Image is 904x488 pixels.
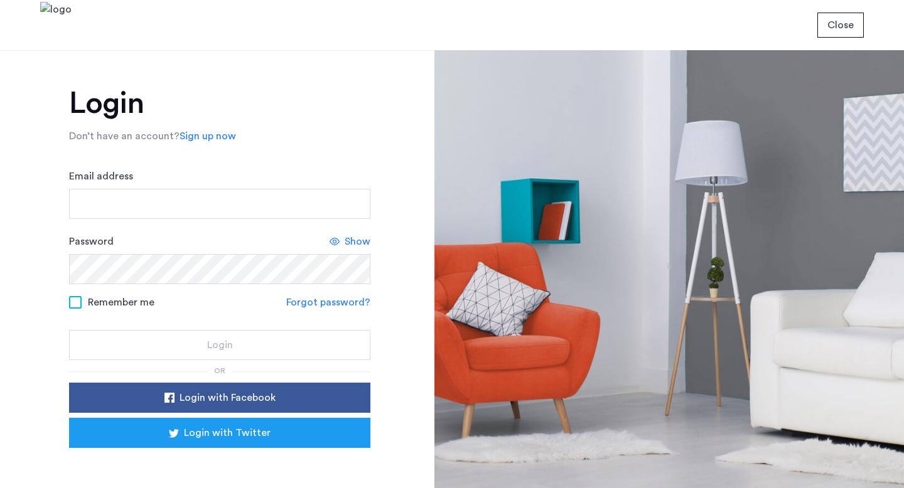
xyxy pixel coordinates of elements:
button: button [69,418,370,448]
button: button [69,330,370,360]
span: Show [345,234,370,249]
span: Login with Twitter [184,425,271,440]
button: button [817,13,864,38]
span: Remember me [88,295,154,310]
a: Sign up now [180,129,236,144]
span: or [214,367,225,374]
span: Login [207,337,233,353]
label: Password [69,234,114,249]
span: Don’t have an account? [69,131,180,141]
span: Login with Facebook [180,390,276,405]
img: logo [40,2,72,49]
label: Email address [69,169,133,184]
span: Close [827,18,854,33]
button: button [69,383,370,413]
a: Forgot password? [286,295,370,310]
h1: Login [69,88,370,119]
